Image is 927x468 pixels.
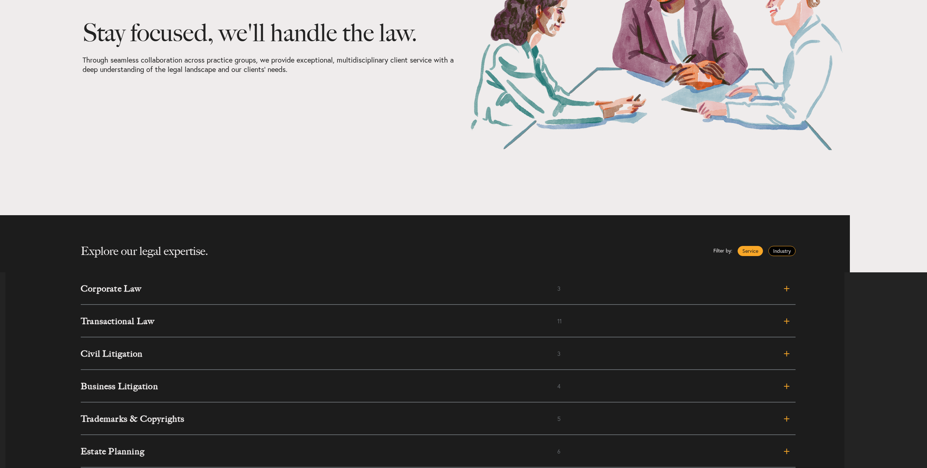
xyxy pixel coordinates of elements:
[81,305,796,337] a: Transactional Law11
[83,55,458,74] p: Through seamless collaboration across practice groups, we provide exceptional, multidisciplinary ...
[81,349,557,358] h3: Civil Litigation
[81,317,557,326] h3: Transactional Law
[81,370,796,403] a: Business Litigation4
[557,318,676,324] span: 11
[557,383,676,389] span: 4
[768,246,796,256] a: Industry
[81,435,796,468] a: Estate Planning6
[713,246,732,256] span: Filter by:
[557,351,676,357] span: 3
[557,416,676,422] span: 5
[738,246,763,256] a: Service
[557,286,676,292] span: 3
[81,447,557,456] h3: Estate Planning
[81,337,796,370] a: Civil Litigation3
[81,272,796,305] a: Corporate Law3
[81,382,557,391] h3: Business Litigation
[81,284,557,293] h3: Corporate Law
[557,448,676,454] span: 6
[81,244,208,258] h2: Explore our legal expertise.
[83,19,458,55] h1: Stay focused, we'll handle the law.
[81,403,796,435] a: Trademarks & Copyrights5
[81,414,557,423] h3: Trademarks & Copyrights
